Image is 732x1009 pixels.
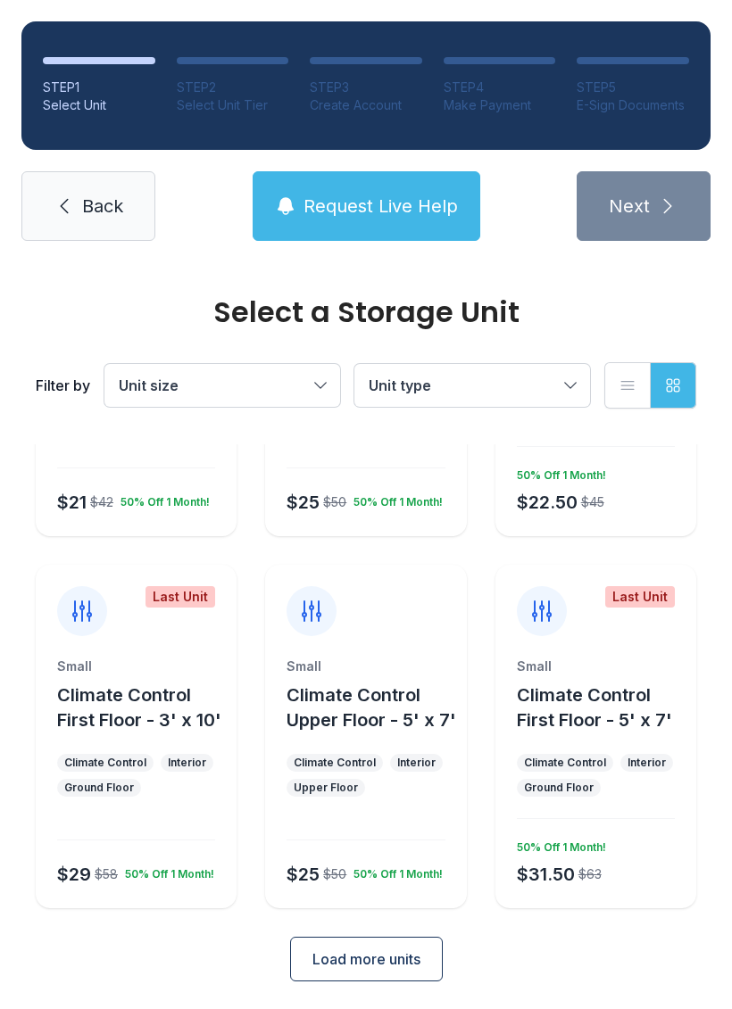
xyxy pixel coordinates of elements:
div: Small [57,658,215,675]
div: Create Account [310,96,422,114]
div: Make Payment [444,96,556,114]
div: E-Sign Documents [577,96,689,114]
div: Interior [168,756,206,770]
button: Climate Control First Floor - 3' x 10' [57,682,229,732]
div: Last Unit [605,586,675,608]
span: Unit size [119,376,179,394]
div: Interior [628,756,666,770]
div: Last Unit [146,586,215,608]
div: $22.50 [517,490,578,515]
div: $21 [57,490,87,515]
div: $25 [287,490,320,515]
button: Climate Control First Floor - 5' x 7' [517,682,689,732]
button: Unit size [104,364,340,407]
span: Back [82,194,123,219]
div: Ground Floor [64,781,134,795]
div: Select Unit Tier [177,96,289,114]
div: Upper Floor [294,781,358,795]
span: Load more units [312,948,420,970]
span: Request Live Help [304,194,458,219]
div: Small [517,658,675,675]
span: Unit type [369,376,431,394]
div: 50% Off 1 Month! [346,860,443,881]
div: 50% Off 1 Month! [346,488,443,509]
div: Interior [397,756,436,770]
div: $42 [90,493,113,511]
div: $29 [57,862,91,887]
div: 50% Off 1 Month! [510,833,606,855]
button: Climate Control Upper Floor - 5' x 7' [287,682,459,732]
div: $45 [581,493,604,511]
div: 50% Off 1 Month! [510,461,606,483]
div: 50% Off 1 Month! [118,860,214,881]
span: Climate Control First Floor - 3' x 10' [57,684,221,731]
div: STEP 1 [43,79,155,96]
div: $63 [578,865,602,883]
div: Climate Control [64,756,146,770]
div: $31.50 [517,862,575,887]
span: Climate Control Upper Floor - 5' x 7' [287,684,456,731]
div: Ground Floor [524,781,594,795]
div: STEP 2 [177,79,289,96]
div: Climate Control [294,756,376,770]
div: STEP 5 [577,79,689,96]
div: $50 [323,865,346,883]
span: Climate Control First Floor - 5' x 7' [517,684,672,731]
div: $50 [323,493,346,511]
div: 50% Off 1 Month! [113,488,210,509]
div: Filter by [36,375,90,396]
div: $25 [287,862,320,887]
div: STEP 4 [444,79,556,96]
div: Select a Storage Unit [36,298,696,327]
div: Small [287,658,445,675]
button: Unit type [354,364,590,407]
div: STEP 3 [310,79,422,96]
span: Next [609,194,650,219]
div: $58 [95,865,118,883]
div: Select Unit [43,96,155,114]
div: Climate Control [524,756,606,770]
